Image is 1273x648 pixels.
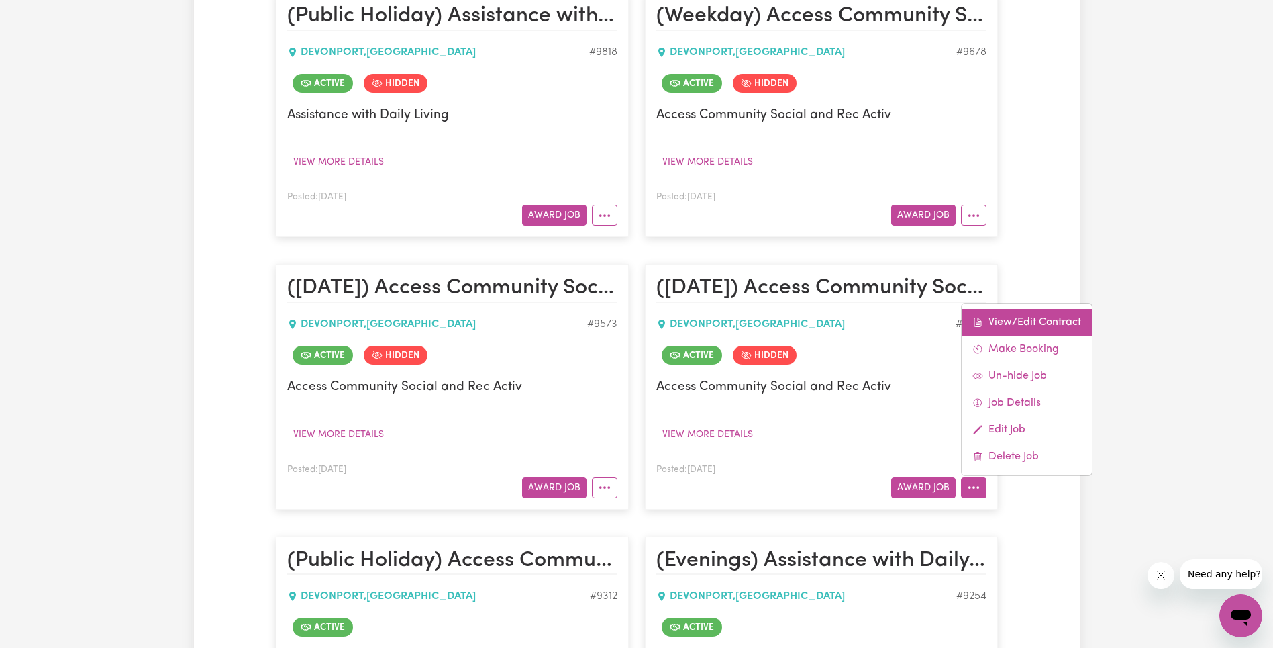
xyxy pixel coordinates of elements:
[656,152,759,173] button: View more details
[662,74,722,93] span: Job is active
[287,152,390,173] button: View more details
[522,477,587,498] button: Award Job
[287,378,617,398] p: Access Community Social and Rec Activ
[656,275,986,302] h2: (Sunday) Access Community Social and Rec Activ
[364,346,427,365] span: Job is hidden
[287,3,617,30] h2: (Public Holiday) Assistance with Daily Living
[656,588,956,604] div: DEVONPORT , [GEOGRAPHIC_DATA]
[656,548,986,575] h2: (Evenings) Assistance with Daily Living
[589,44,617,60] div: Job ID #9818
[962,416,1092,443] a: Edit Job
[956,588,986,604] div: Job ID #9254
[1148,562,1174,589] iframe: Close message
[956,44,986,60] div: Job ID #9678
[293,618,353,637] span: Job is active
[592,205,617,226] button: More options
[656,193,715,201] span: Posted: [DATE]
[656,44,956,60] div: DEVONPORT , [GEOGRAPHIC_DATA]
[891,477,956,498] button: Award Job
[1219,594,1262,637] iframe: Button to launch messaging window
[287,106,617,126] p: Assistance with Daily Living
[656,106,986,126] p: Access Community Social and Rec Activ
[961,303,1092,476] div: More options
[287,465,346,474] span: Posted: [DATE]
[891,205,956,226] button: Award Job
[590,588,617,604] div: Job ID #9312
[962,443,1092,470] a: Delete Job
[962,336,1092,363] a: Make Booking
[962,363,1092,389] a: Un-hide Job
[522,205,587,226] button: Award Job
[287,548,617,575] h2: (Public Holiday) Access Community Social and Rec Activ
[287,424,390,445] button: View more details
[656,3,986,30] h2: (Weekday) Access Community Social and Rec Activ
[656,465,715,474] span: Posted: [DATE]
[662,346,722,365] span: Job is active
[956,316,986,332] div: Job ID #9335
[656,316,956,332] div: DEVONPORT , [GEOGRAPHIC_DATA]
[287,193,346,201] span: Posted: [DATE]
[656,378,986,398] p: Access Community Social and Rec Activ
[293,346,353,365] span: Job is active
[961,205,986,226] button: More options
[1180,559,1262,589] iframe: Message from company
[961,477,986,498] button: More options
[962,309,1092,336] a: View/Edit Contract
[592,477,617,498] button: More options
[587,316,617,332] div: Job ID #9573
[962,389,1092,416] a: Job Details
[733,346,797,365] span: Job is hidden
[287,275,617,302] h2: (Saturday) Access Community Social and Rec Activ
[662,618,722,637] span: Job is active
[287,44,589,60] div: DEVONPORT , [GEOGRAPHIC_DATA]
[364,74,427,93] span: Job is hidden
[733,74,797,93] span: Job is hidden
[287,316,587,332] div: DEVONPORT , [GEOGRAPHIC_DATA]
[287,588,590,604] div: DEVONPORT , [GEOGRAPHIC_DATA]
[656,424,759,445] button: View more details
[293,74,353,93] span: Job is active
